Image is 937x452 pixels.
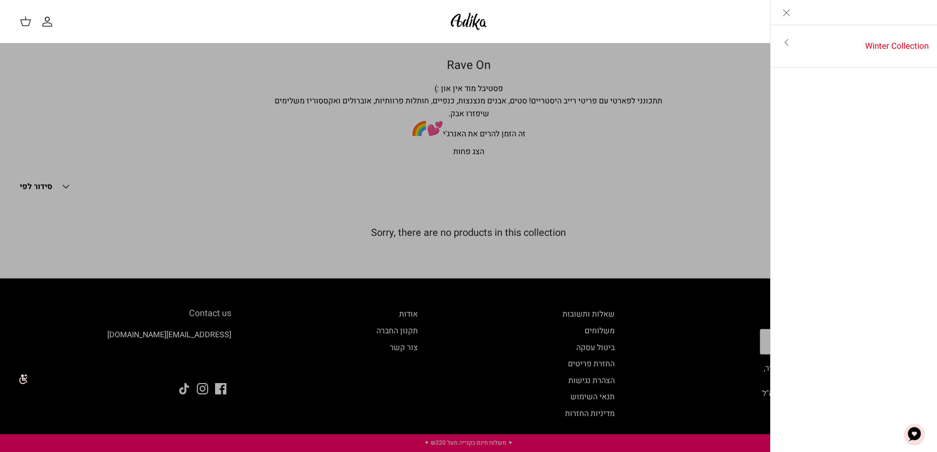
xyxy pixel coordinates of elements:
img: Adika IL [448,10,490,33]
button: צ'אט [900,420,929,449]
img: accessibility_icon02.svg [7,366,34,393]
a: החשבון שלי [41,16,57,28]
